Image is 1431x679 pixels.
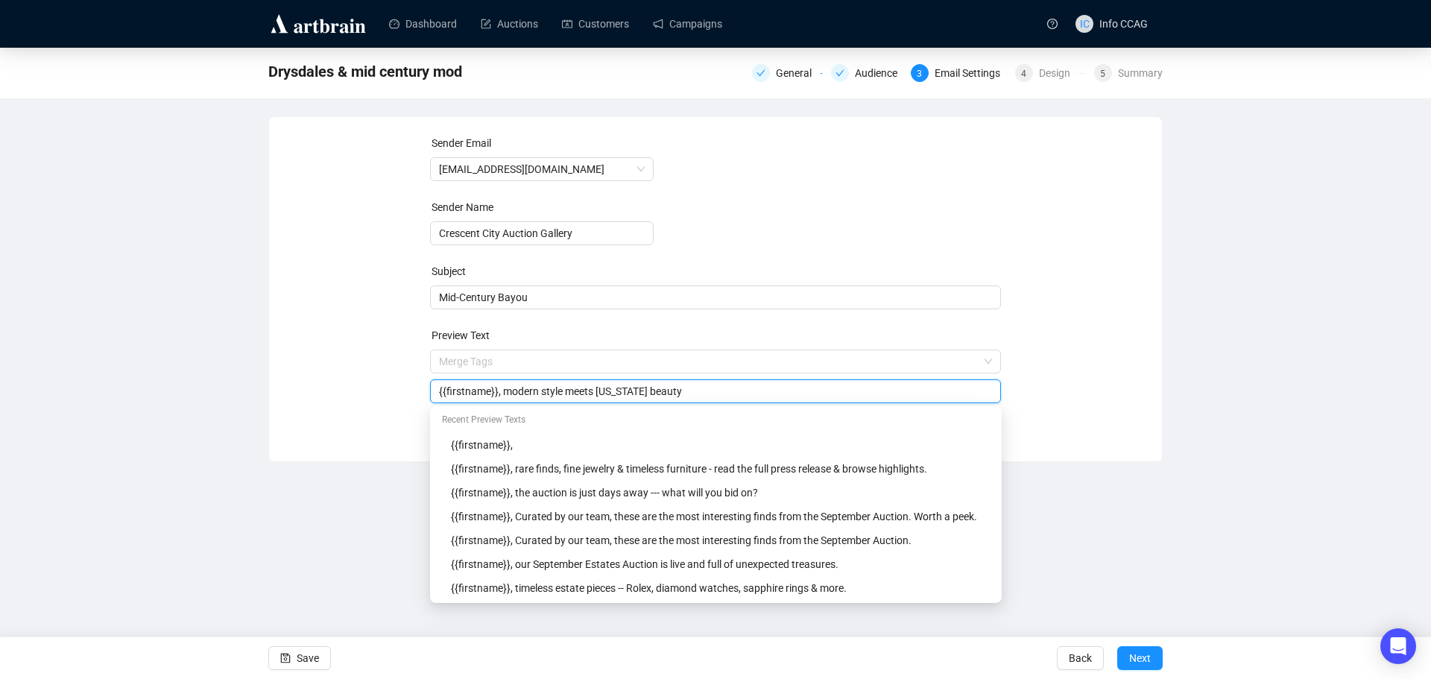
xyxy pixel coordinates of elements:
span: Next [1129,637,1151,679]
span: Save [297,637,319,679]
span: Drysdales & mid century mod [268,60,462,83]
div: {{firstname}}, rare finds, fine jewelry & timeless furniture - read the full press release & brow... [451,461,990,477]
a: Campaigns [653,4,722,43]
span: info@crescentcityauctiongallery.com [439,158,645,180]
div: Audience [831,64,901,82]
div: 3Email Settings [911,64,1006,82]
div: {{firstname}}, the auction is just days away --- what will you bid on? [451,484,990,501]
div: Recent Preview Texts [433,409,999,433]
span: check [835,69,844,78]
div: Subject [432,263,1003,280]
div: Design [1039,64,1079,82]
div: {{firstname}}, Curated by our team, these are the most interesting finds from the September Auction. [451,532,990,549]
button: Save [268,646,331,670]
span: save [280,653,291,663]
div: 4Design [1015,64,1085,82]
div: {{firstname}}, Curated by our team, these are the most interesting finds from the September Auction. [433,528,999,552]
div: {{firstname}}, our September Estates Auction is live and full of unexpected treasures. [451,556,990,572]
div: {{firstname}}, [451,437,990,453]
div: {{firstname}}, timeless estate pieces -- Rolex, diamond watches, sapphire rings & more. [433,576,999,600]
div: Email Settings [935,64,1009,82]
div: {{firstname}}, [433,433,999,457]
div: Audience [855,64,906,82]
button: Next [1117,646,1163,670]
div: Summary [1118,64,1163,82]
div: {{firstname}}, the auction is just days away --- what will you bid on? [433,481,999,505]
label: Sender Email [432,137,491,149]
a: Auctions [481,4,538,43]
label: Sender Name [432,201,493,213]
div: {{firstname}}, Curated by our team, these are the most interesting finds from the September Aucti... [433,505,999,528]
span: 4 [1021,69,1026,79]
span: IC [1080,16,1090,32]
span: question-circle [1047,19,1058,29]
span: check [756,69,765,78]
span: Back [1069,637,1092,679]
span: Info CCAG [1099,18,1148,30]
span: 3 [917,69,922,79]
img: logo [268,12,368,36]
div: {{firstname}}, Curated by our team, these are the most interesting finds from the September Aucti... [451,508,990,525]
button: Back [1057,646,1104,670]
div: General [776,64,821,82]
div: Preview Text [432,327,1003,344]
div: 5Summary [1094,64,1163,82]
div: {{firstname}}, rare finds, fine jewelry & timeless furniture - read the full press release & brow... [433,457,999,481]
span: 5 [1100,69,1105,79]
a: Customers [562,4,629,43]
div: Open Intercom Messenger [1380,628,1416,664]
a: Dashboard [389,4,457,43]
div: {{firstname}}, timeless estate pieces -- Rolex, diamond watches, sapphire rings & more. [451,580,990,596]
div: {{firstname}}, our September Estates Auction is live and full of unexpected treasures. [433,552,999,576]
div: General [752,64,822,82]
